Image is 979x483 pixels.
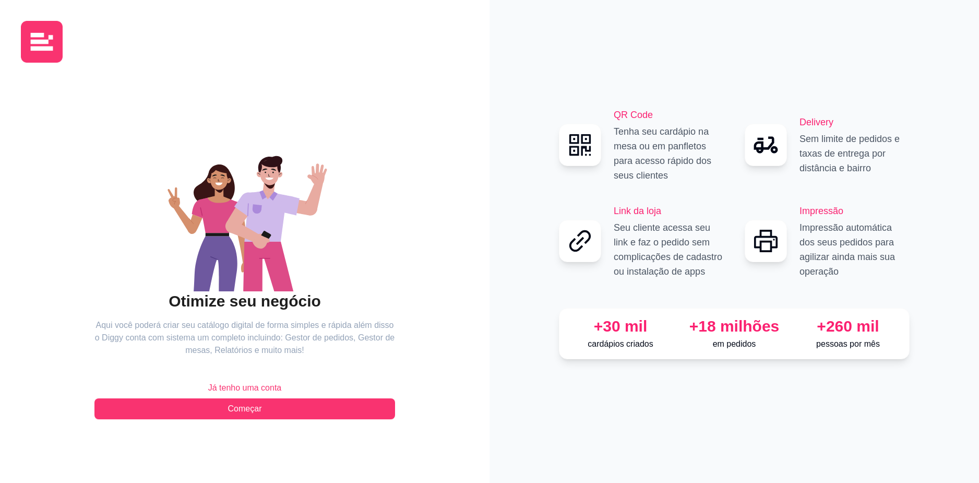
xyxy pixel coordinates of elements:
[799,132,910,175] p: Sem limite de pedidos e taxas de entrega por distância e bairro
[228,403,262,415] span: Começar
[614,108,724,122] h2: QR Code
[94,291,395,311] h2: Otimize seu negócio
[614,124,724,183] p: Tenha seu cardápio na mesa ou em panfletos para acesso rápido dos seus clientes
[94,398,395,419] button: Começar
[799,204,910,218] h2: Impressão
[614,220,724,279] p: Seu cliente acessa seu link e faz o pedido sem complicações de cadastro ou instalação de apps
[682,338,787,350] p: em pedidos
[799,115,910,129] h2: Delivery
[94,378,395,398] button: Já tenho uma conta
[795,338,901,350] p: pessoas por mês
[568,338,673,350] p: cardápios criados
[682,317,787,336] div: +18 milhões
[795,317,901,336] div: +260 mil
[614,204,724,218] h2: Link da loja
[568,317,673,336] div: +30 mil
[21,21,63,63] img: logo
[799,220,910,279] p: Impressão automática dos seus pedidos para agilizar ainda mais sua operação
[94,319,395,357] article: Aqui você poderá criar seu catálogo digital de forma simples e rápida além disso o Diggy conta co...
[208,382,282,394] span: Já tenho uma conta
[94,135,395,291] div: animation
